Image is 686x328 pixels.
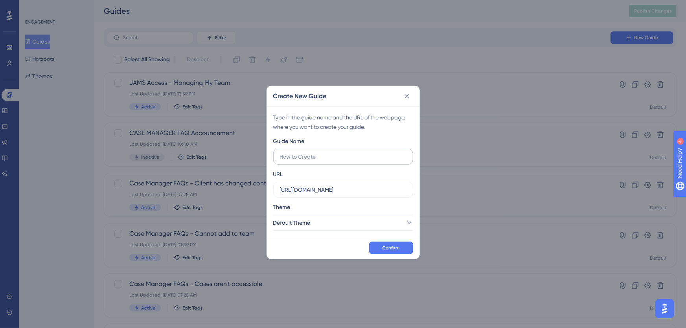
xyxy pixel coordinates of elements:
span: Theme [273,202,291,212]
input: How to Create [280,152,406,161]
div: URL [273,169,283,179]
span: Default Theme [273,218,311,227]
iframe: UserGuiding AI Assistant Launcher [653,297,677,321]
div: Guide Name [273,136,305,146]
div: Type in the guide name and the URL of the webpage, where you want to create your guide. [273,113,413,132]
span: Need Help? [18,2,49,11]
div: 4 [55,4,57,10]
input: https://www.example.com [280,185,406,194]
h2: Create New Guide [273,92,327,101]
span: Confirm [383,245,400,251]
